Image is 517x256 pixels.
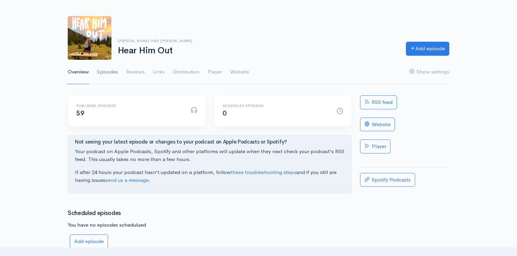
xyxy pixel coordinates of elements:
[231,169,296,175] a: these troubleshooting steps
[409,60,449,84] a: Show settings
[68,210,352,217] h3: Scheduled episodes
[75,169,345,184] p: If after 24 hours your podcast hasn't updated on a platform, follow and if you still are having i...
[223,109,227,118] span: 0
[70,234,108,248] a: Add episode
[406,42,449,56] a: Add episode
[68,221,352,229] p: You have no episodes schedulued
[223,104,329,108] h6: Scheduled episodes
[97,60,118,84] a: Episodes
[118,39,398,43] h6: [PERSON_NAME] and [PERSON_NAME]
[126,60,145,84] a: Reviews
[105,177,149,183] a: send us a message
[75,148,345,163] p: Your podcast on Apple Podcasts, Spotify and other platforms will update when they next check your...
[173,60,199,84] a: Distribution
[153,60,164,84] a: Links
[76,109,84,118] span: 59
[208,60,222,84] a: Player
[68,60,89,84] a: Overview
[76,104,182,108] h6: Published episodes
[118,46,398,56] h1: Hear Him Out
[360,95,397,109] a: RSS feed
[360,118,395,132] a: Website
[75,139,345,145] h4: Not seeing your latest episode or changes to your podcast on Apple Podcasts or Spotify?
[230,60,249,84] a: Website
[360,139,390,153] a: Player
[360,173,415,187] a: Spotify Podcasts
